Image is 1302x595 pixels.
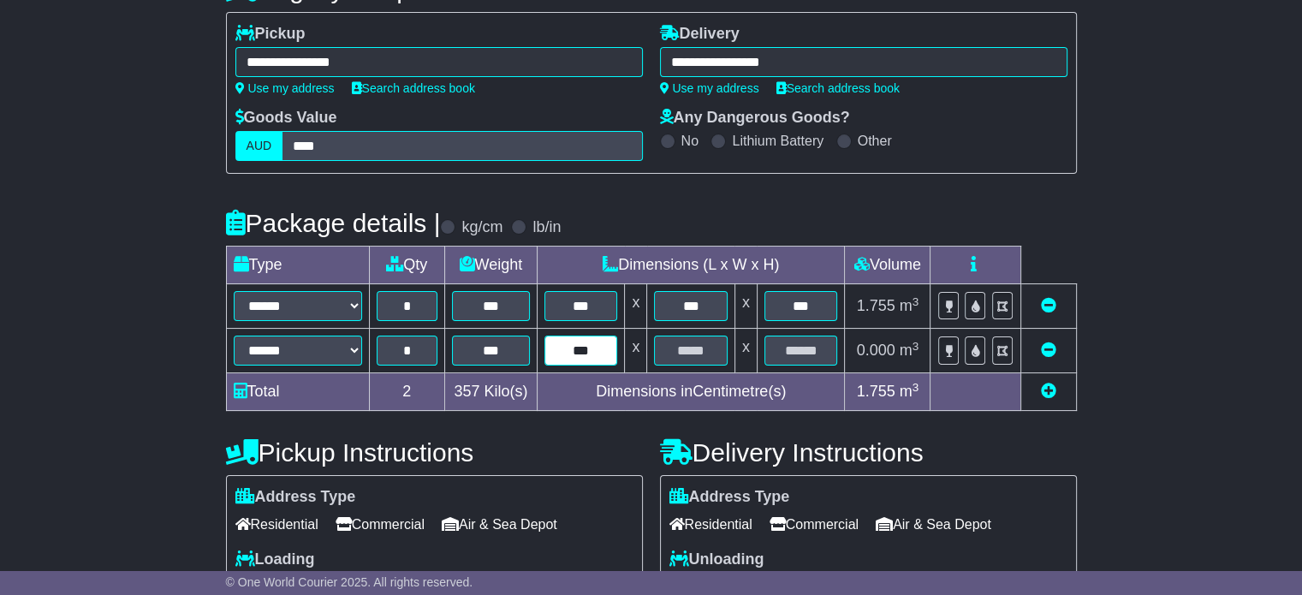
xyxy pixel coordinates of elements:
[900,297,919,314] span: m
[732,133,823,149] label: Lithium Battery
[669,511,752,538] span: Residential
[913,295,919,308] sup: 3
[537,373,844,411] td: Dimensions in Centimetre(s)
[857,342,895,359] span: 0.000
[913,381,919,394] sup: 3
[857,297,895,314] span: 1.755
[336,511,425,538] span: Commercial
[669,550,764,569] label: Unloading
[235,550,315,569] label: Loading
[235,25,306,44] label: Pickup
[226,438,643,467] h4: Pickup Instructions
[454,383,479,400] span: 357
[625,284,647,329] td: x
[1041,342,1056,359] a: Remove this item
[537,247,844,284] td: Dimensions (L x W x H)
[669,488,790,507] label: Address Type
[1041,383,1056,400] a: Add new item
[858,133,892,149] label: Other
[900,383,919,400] span: m
[734,284,757,329] td: x
[913,340,919,353] sup: 3
[444,373,537,411] td: Kilo(s)
[1041,297,1056,314] a: Remove this item
[876,511,991,538] span: Air & Sea Depot
[660,109,850,128] label: Any Dangerous Goods?
[444,247,537,284] td: Weight
[776,81,900,95] a: Search address book
[461,218,502,237] label: kg/cm
[235,488,356,507] label: Address Type
[900,342,919,359] span: m
[235,109,337,128] label: Goods Value
[734,329,757,373] td: x
[681,133,699,149] label: No
[226,575,473,589] span: © One World Courier 2025. All rights reserved.
[226,373,369,411] td: Total
[235,81,335,95] a: Use my address
[845,247,930,284] td: Volume
[625,329,647,373] td: x
[660,25,740,44] label: Delivery
[857,383,895,400] span: 1.755
[660,438,1077,467] h4: Delivery Instructions
[369,247,444,284] td: Qty
[660,81,759,95] a: Use my address
[770,511,859,538] span: Commercial
[532,218,561,237] label: lb/in
[369,373,444,411] td: 2
[226,247,369,284] td: Type
[352,81,475,95] a: Search address book
[442,511,557,538] span: Air & Sea Depot
[235,511,318,538] span: Residential
[226,209,441,237] h4: Package details |
[235,131,283,161] label: AUD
